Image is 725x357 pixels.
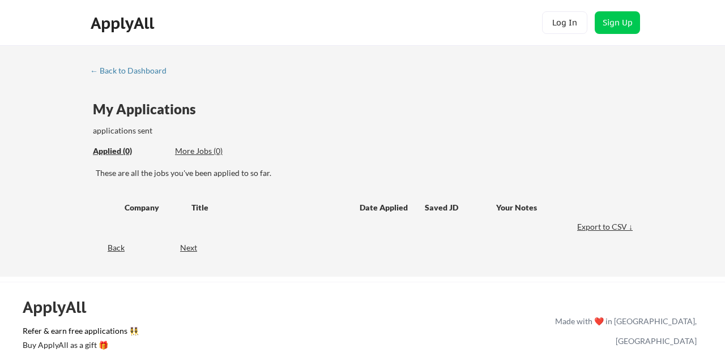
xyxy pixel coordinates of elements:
[551,311,697,351] div: Made with ❤️ in [GEOGRAPHIC_DATA], [GEOGRAPHIC_DATA]
[93,145,167,157] div: Applied (0)
[23,341,136,349] div: Buy ApplyAll as a gift 🎁
[125,202,181,213] div: Company
[180,242,210,253] div: Next
[23,327,318,339] a: Refer & earn free applications 👯‍♀️
[360,202,410,213] div: Date Applied
[23,298,99,317] div: ApplyAll
[91,14,157,33] div: ApplyAll
[90,67,175,75] div: ← Back to Dashboard
[191,202,349,213] div: Title
[542,11,587,34] button: Log In
[93,125,312,136] div: applications sent
[93,102,205,116] div: My Applications
[425,197,496,217] div: Saved JD
[93,145,167,157] div: These are all the jobs you've been applied to so far.
[577,221,636,233] div: Export to CSV ↓
[496,202,625,213] div: Your Notes
[595,11,640,34] button: Sign Up
[90,242,125,253] div: Back
[90,66,175,78] a: ← Back to Dashboard
[175,145,258,157] div: More Jobs (0)
[96,167,636,179] div: These are all the jobs you've been applied to so far.
[23,339,136,353] a: Buy ApplyAll as a gift 🎁
[175,145,258,157] div: These are job applications we think you'd be a good fit for, but couldn't apply you to automatica...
